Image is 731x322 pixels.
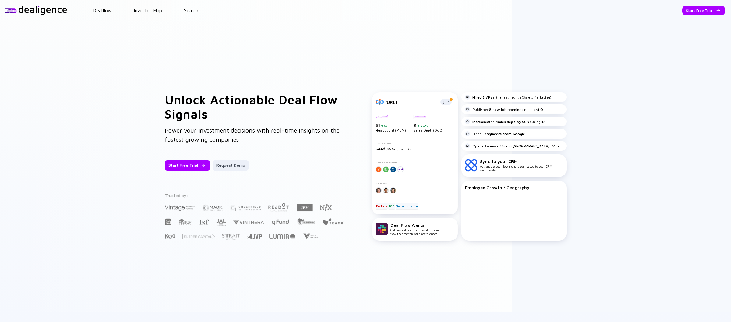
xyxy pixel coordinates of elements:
div: Sales Dept. (QoQ) [413,115,443,133]
div: 25% [420,123,429,128]
button: Start Free Trial [165,160,210,171]
a: Investor Map [134,8,162,13]
div: [URL] [385,100,437,105]
img: JBV Capital [297,204,313,212]
div: Founders [376,182,454,185]
img: Greenfield Partners [230,205,261,211]
div: Get instant notifications about deal flow that match your preferences [390,222,440,235]
div: in the last month (Sales,Marketing) [465,95,551,100]
img: JAL Ventures [216,219,226,226]
strong: 8 new job openings [489,107,523,112]
img: Maor Investments [203,203,223,213]
a: Search [184,8,198,13]
div: Headcount (MoM) [376,115,406,133]
div: Notable Investors [376,161,454,164]
div: Actionable deal flow signals connected to your CRM seamlessly [480,159,563,172]
div: their during [465,119,545,124]
div: Hired [465,131,525,136]
img: Q Fund [271,218,289,226]
div: 31 [376,123,406,128]
div: B2B [388,203,395,209]
div: 5 [414,123,443,128]
h1: Unlock Actionable Deal Flow Signals [165,92,348,121]
img: Jerusalem Venture Partners [247,234,262,239]
img: Strait Capital [222,234,240,240]
img: Lumir Ventures [269,234,295,239]
strong: 5 engineers from Google [482,132,525,136]
span: Seed, [376,146,387,151]
img: Vinthera [233,219,264,225]
span: Power your investment decisions with real-time insights on the fastest growing companies [165,127,340,143]
img: Israel Secondary Fund [199,219,209,225]
div: Trusted by: [165,193,346,198]
strong: new office in [GEOGRAPHIC_DATA] [489,144,549,148]
img: Viola Growth [302,233,319,239]
img: Team8 [323,218,344,225]
button: Start Free Trial [682,6,725,15]
strong: Hired 2 VPs [472,95,492,100]
a: Dealflow [93,8,112,13]
div: Sync to your CRM [480,159,563,164]
img: Key1 Capital [165,234,175,240]
strong: last Q [533,107,543,112]
div: Published in the [465,107,543,112]
div: Opened a [DATE] [465,143,561,148]
strong: sales dept. by 50% [497,119,530,124]
strong: Increased [472,119,489,124]
div: Test Automation [396,203,418,209]
button: Request Demo [213,160,249,171]
img: Entrée Capital [182,234,215,239]
div: 6 [383,123,387,128]
div: Employee Growth / Geography [465,185,563,190]
div: DevTools [376,203,388,209]
strong: H2 [541,119,545,124]
div: Deal Flow Alerts [390,222,440,228]
img: NFX [320,204,332,211]
div: Last Funding [376,142,454,145]
img: FINTOP Capital [179,218,192,225]
img: Red Dot Capital Partners [268,202,289,212]
img: Vintage Investment Partners [165,204,195,211]
div: $5.5m, Jan `22 [376,146,454,151]
img: The Elephant [297,218,315,225]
